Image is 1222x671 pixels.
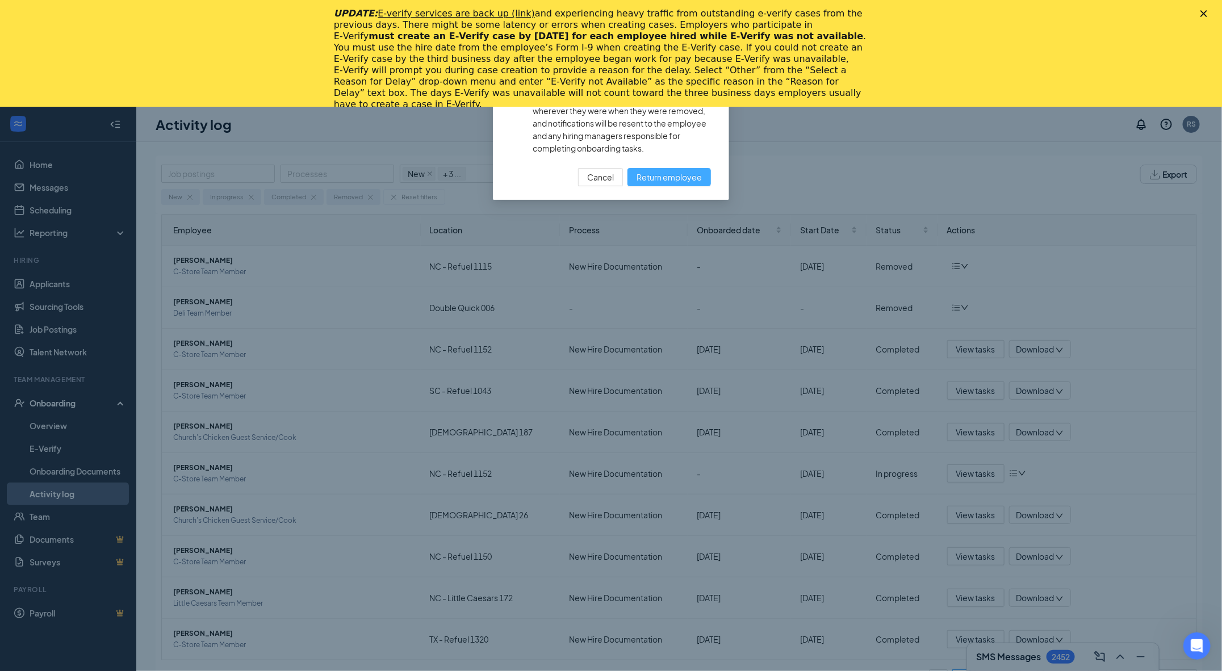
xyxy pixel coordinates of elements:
div: This will resume onboarding for this employee wherever they were when they were removed, and noti... [533,92,711,154]
a: E-verify services are back up (link) [378,8,535,19]
span: Cancel [587,171,614,183]
i: UPDATE: [334,8,535,19]
span: Return employee [637,171,702,183]
div: Close [1200,10,1212,17]
button: Cancel [578,168,623,186]
b: must create an E‑Verify case by [DATE] for each employee hired while E‑Verify was not available [369,31,863,41]
iframe: Intercom live chat [1183,632,1211,660]
button: Return employee [627,168,711,186]
div: and experiencing heavy traffic from outstanding e-verify cases from the previous days. There migh... [334,8,870,110]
